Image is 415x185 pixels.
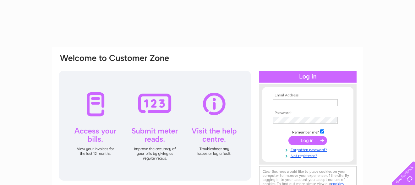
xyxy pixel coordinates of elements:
th: Email Address: [271,93,344,98]
th: Password: [271,111,344,115]
input: Submit [288,136,327,145]
a: Forgotten password? [273,146,344,152]
a: Not registered? [273,152,344,158]
td: Remember me? [271,128,344,135]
